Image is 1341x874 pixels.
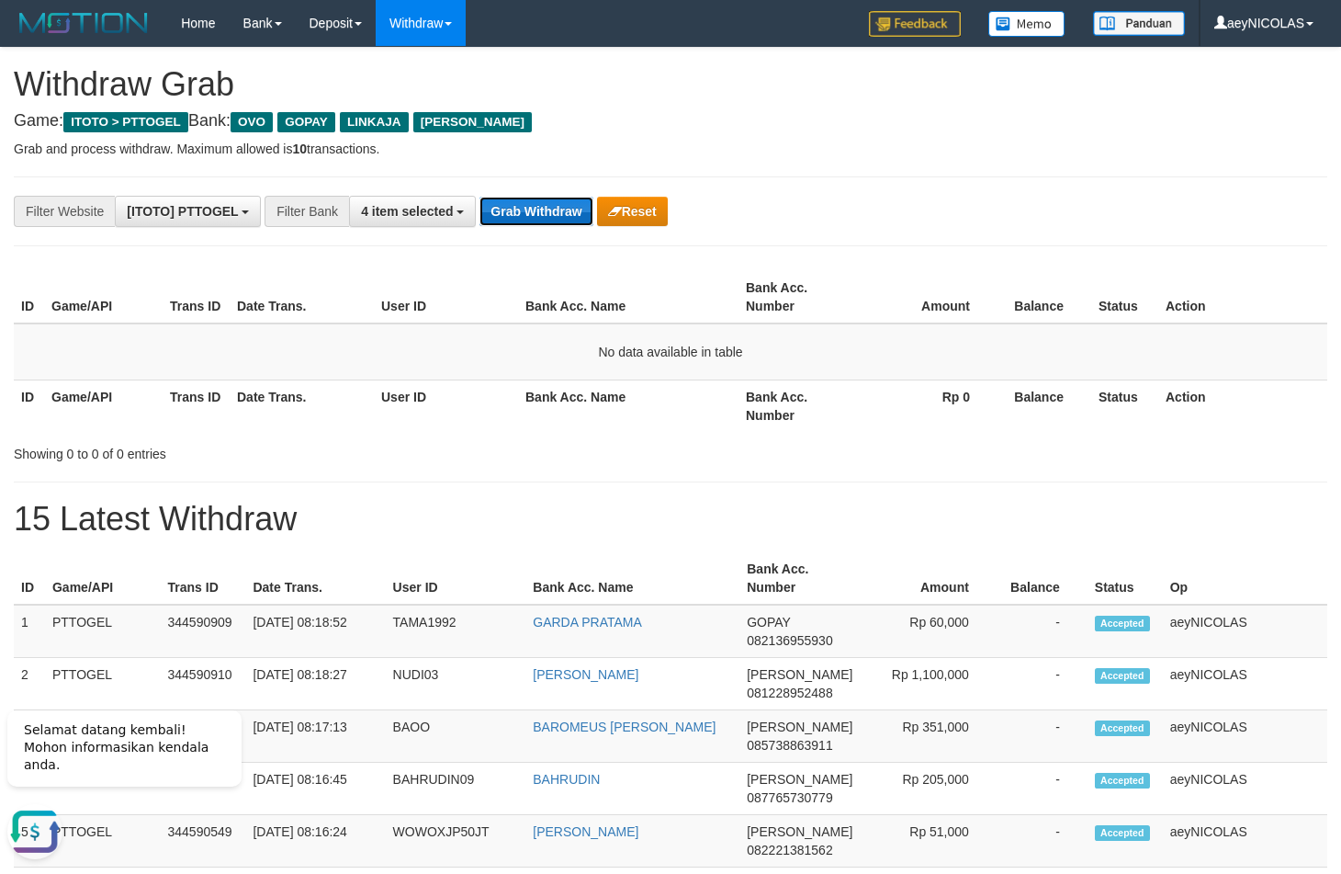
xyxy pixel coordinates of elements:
[14,380,44,432] th: ID
[518,380,738,432] th: Bank Acc. Name
[45,552,161,605] th: Game/API
[14,140,1327,158] p: Grab and process withdraw. Maximum allowed is transactions.
[1163,658,1327,710] td: aeyNICOLAS
[479,197,592,226] button: Grab Withdraw
[857,271,997,323] th: Amount
[245,710,385,763] td: [DATE] 08:17:13
[533,667,638,682] a: [PERSON_NAME]
[24,28,208,78] span: Selamat datang kembali! Mohon informasikan kendala anda.
[738,271,857,323] th: Bank Acc. Number
[1163,605,1327,658] td: aeyNICOLAS
[1158,271,1327,323] th: Action
[340,112,409,132] span: LINKAJA
[245,763,385,815] td: [DATE] 08:16:45
[265,196,349,227] div: Filter Bank
[1095,668,1150,684] span: Accepted
[738,380,857,432] th: Bank Acc. Number
[739,552,860,605] th: Bank Acc. Number
[869,11,961,37] img: Feedback.jpg
[860,658,997,710] td: Rp 1,100,000
[230,380,374,432] th: Date Trans.
[860,815,997,868] td: Rp 51,000
[14,112,1327,131] h4: Game: Bank:
[374,271,518,323] th: User ID
[386,710,526,763] td: BAOO
[1095,721,1150,736] span: Accepted
[163,380,230,432] th: Trans ID
[127,204,238,219] span: [ITOTO] PTTOGEL
[533,772,600,787] a: BAHRUDIN
[230,271,374,323] th: Date Trans.
[413,112,532,132] span: [PERSON_NAME]
[44,271,163,323] th: Game/API
[1095,773,1150,789] span: Accepted
[245,658,385,710] td: [DATE] 08:18:27
[997,658,1087,710] td: -
[747,772,852,787] span: [PERSON_NAME]
[747,633,832,648] span: Copy 082136955930 to clipboard
[231,112,273,132] span: OVO
[1163,815,1327,868] td: aeyNICOLAS
[860,552,997,605] th: Amount
[533,720,716,734] a: BAROMEUS [PERSON_NAME]
[1087,552,1163,605] th: Status
[1163,710,1327,763] td: aeyNICOLAS
[245,552,385,605] th: Date Trans.
[518,271,738,323] th: Bank Acc. Name
[997,763,1087,815] td: -
[14,66,1327,103] h1: Withdraw Grab
[386,815,526,868] td: WOWOXJP50JT
[997,380,1091,432] th: Balance
[1095,616,1150,631] span: Accepted
[1091,380,1158,432] th: Status
[292,142,307,156] strong: 10
[1095,825,1150,841] span: Accepted
[1163,552,1327,605] th: Op
[14,196,115,227] div: Filter Website
[860,763,997,815] td: Rp 205,000
[1158,380,1327,432] th: Action
[386,552,526,605] th: User ID
[747,790,832,805] span: Copy 087765730779 to clipboard
[45,658,161,710] td: PTTOGEL
[747,667,852,682] span: [PERSON_NAME]
[597,197,668,226] button: Reset
[14,271,44,323] th: ID
[860,605,997,658] td: Rp 60,000
[115,196,261,227] button: [ITOTO] PTTOGEL
[386,658,526,710] td: NUDI03
[14,501,1327,538] h1: 15 Latest Withdraw
[361,204,453,219] span: 4 item selected
[533,615,642,630] a: GARDA PRATAMA
[277,112,335,132] span: GOPAY
[533,824,638,839] a: [PERSON_NAME]
[747,738,832,753] span: Copy 085738863911 to clipboard
[44,380,163,432] th: Game/API
[161,605,246,658] td: 344590909
[7,110,62,165] button: Open LiveChat chat widget
[163,271,230,323] th: Trans ID
[245,605,385,658] td: [DATE] 08:18:52
[747,720,852,734] span: [PERSON_NAME]
[161,552,246,605] th: Trans ID
[14,658,45,710] td: 2
[988,11,1065,37] img: Button%20Memo.svg
[161,658,246,710] td: 344590910
[14,552,45,605] th: ID
[349,196,476,227] button: 4 item selected
[14,323,1327,380] td: No data available in table
[997,710,1087,763] td: -
[857,380,997,432] th: Rp 0
[997,605,1087,658] td: -
[747,686,832,700] span: Copy 081228952488 to clipboard
[997,271,1091,323] th: Balance
[1093,11,1185,36] img: panduan.png
[45,605,161,658] td: PTTOGEL
[1163,763,1327,815] td: aeyNICOLAS
[245,815,385,868] td: [DATE] 08:16:24
[386,605,526,658] td: TAMA1992
[747,843,832,857] span: Copy 082221381562 to clipboard
[63,112,188,132] span: ITOTO > PTTOGEL
[997,552,1087,605] th: Balance
[14,9,153,37] img: MOTION_logo.png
